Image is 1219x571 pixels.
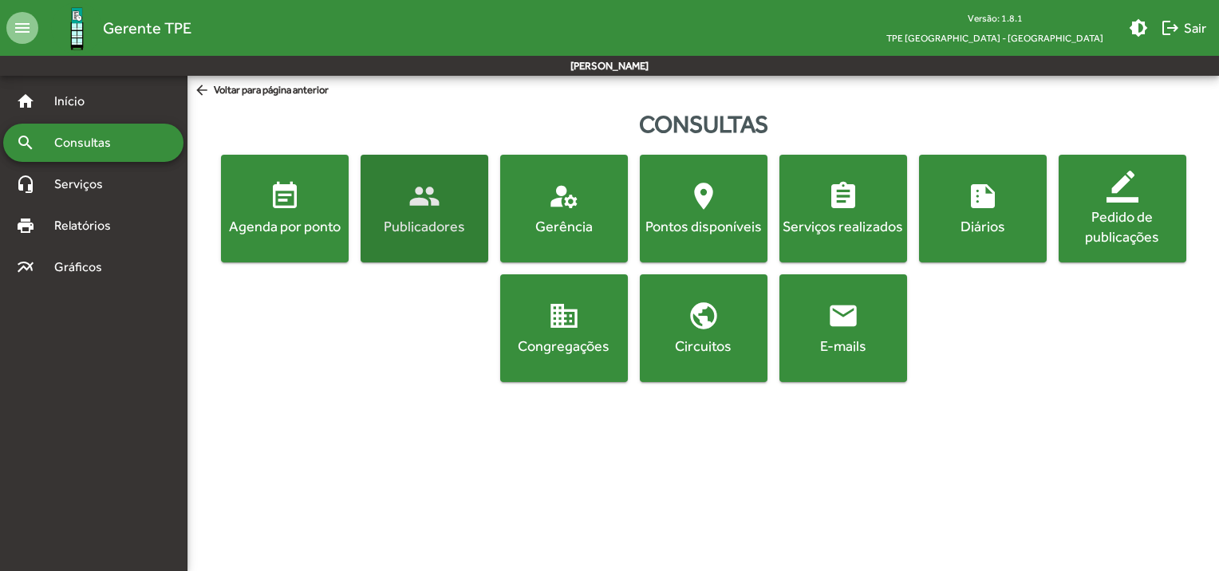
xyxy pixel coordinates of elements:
span: Sair [1161,14,1206,42]
div: Circuitos [643,336,764,356]
mat-icon: border_color [1107,171,1138,203]
mat-icon: search [16,133,35,152]
mat-icon: location_on [688,180,720,212]
div: Publicadores [364,216,485,236]
span: TPE [GEOGRAPHIC_DATA] - [GEOGRAPHIC_DATA] [874,28,1116,48]
mat-icon: assignment [827,180,859,212]
div: Congregações [503,336,625,356]
button: Agenda por ponto [221,155,349,262]
span: Voltar para página anterior [194,82,329,100]
span: Relatórios [45,216,132,235]
img: Logo [51,2,103,54]
mat-icon: logout [1161,18,1180,37]
div: Diários [922,216,1043,236]
button: Gerência [500,155,628,262]
div: E-mails [783,336,904,356]
span: Serviços [45,175,124,194]
mat-icon: menu [6,12,38,44]
a: Gerente TPE [38,2,191,54]
mat-icon: manage_accounts [548,180,580,212]
div: Pedido de publicações [1062,207,1183,246]
button: E-mails [779,274,907,382]
button: Sair [1154,14,1213,42]
mat-icon: home [16,92,35,111]
span: Consultas [45,133,132,152]
button: Congregações [500,274,628,382]
mat-icon: brightness_medium [1129,18,1148,37]
button: Diários [919,155,1047,262]
div: Agenda por ponto [224,216,345,236]
mat-icon: domain [548,300,580,332]
div: Versão: 1.8.1 [874,8,1116,28]
mat-icon: multiline_chart [16,258,35,277]
mat-icon: public [688,300,720,332]
div: Pontos disponíveis [643,216,764,236]
mat-icon: people [408,180,440,212]
div: Gerência [503,216,625,236]
mat-icon: email [827,300,859,332]
div: Serviços realizados [783,216,904,236]
mat-icon: event_note [269,180,301,212]
span: Início [45,92,108,111]
button: Serviços realizados [779,155,907,262]
mat-icon: summarize [967,180,999,212]
button: Pontos disponíveis [640,155,767,262]
div: Consultas [187,106,1219,142]
mat-icon: headset_mic [16,175,35,194]
span: Gráficos [45,258,124,277]
span: Gerente TPE [103,15,191,41]
button: Publicadores [361,155,488,262]
mat-icon: print [16,216,35,235]
mat-icon: arrow_back [194,82,214,100]
button: Pedido de publicações [1059,155,1186,262]
button: Circuitos [640,274,767,382]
